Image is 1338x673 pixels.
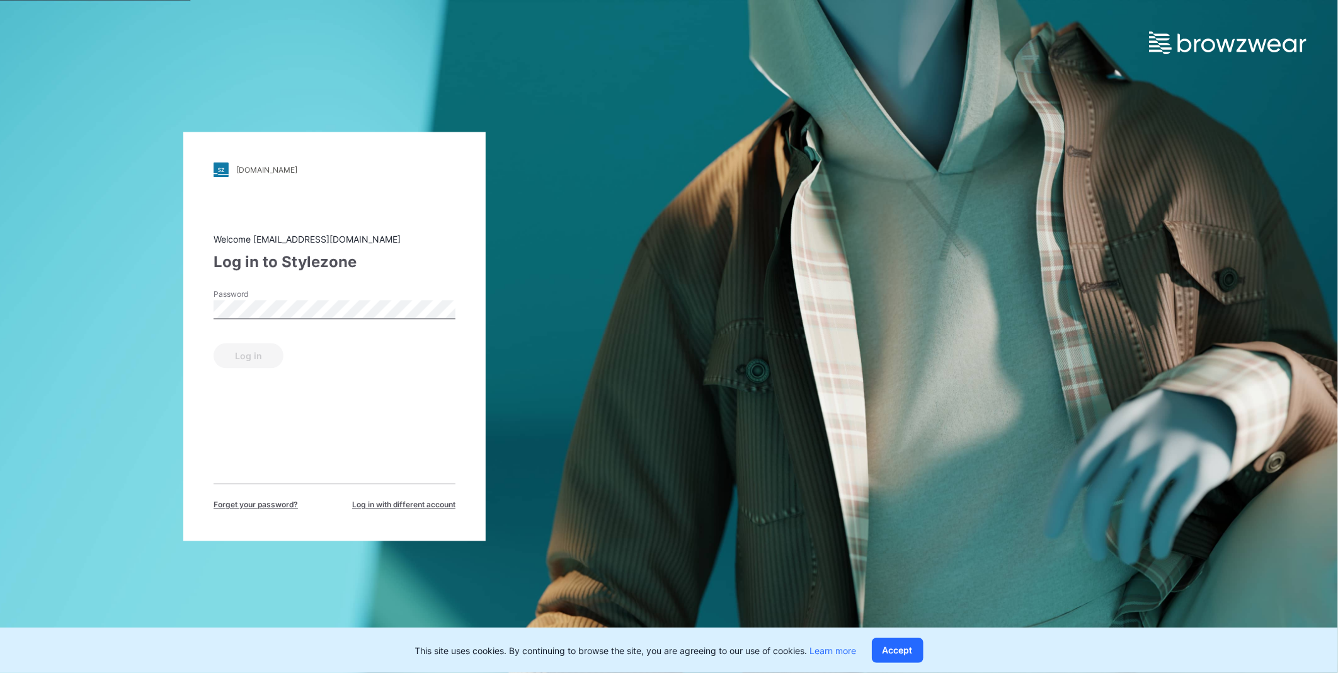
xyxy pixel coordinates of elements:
[810,645,857,656] a: Learn more
[872,638,923,663] button: Accept
[352,500,455,511] span: Log in with different account
[415,644,857,657] p: This site uses cookies. By continuing to browse the site, you are agreeing to our use of cookies.
[214,163,455,178] a: [DOMAIN_NAME]
[214,500,298,511] span: Forget your password?
[214,163,229,178] img: stylezone-logo.562084cfcfab977791bfbf7441f1a819.svg
[236,165,297,175] div: [DOMAIN_NAME]
[214,289,302,301] label: Password
[1149,32,1307,54] img: browzwear-logo.e42bd6dac1945053ebaf764b6aa21510.svg
[214,233,455,246] div: Welcome [EMAIL_ADDRESS][DOMAIN_NAME]
[214,251,455,274] div: Log in to Stylezone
